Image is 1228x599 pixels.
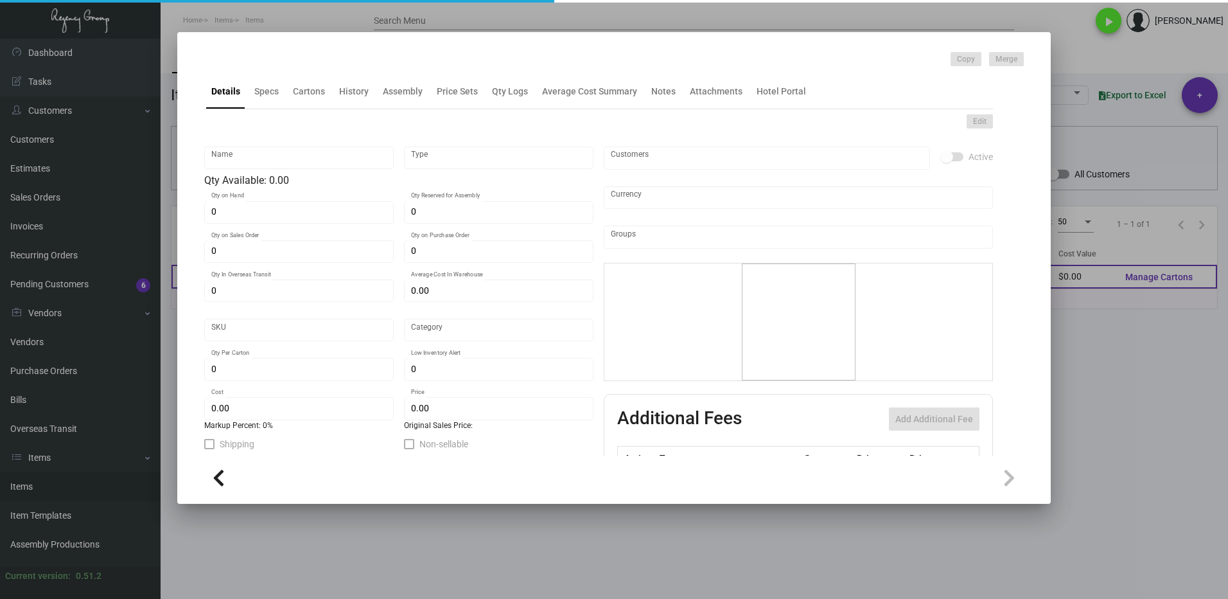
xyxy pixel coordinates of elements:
div: Cartons [293,85,325,98]
div: Price Sets [437,85,478,98]
input: Add new.. [611,153,924,163]
h2: Additional Fees [617,407,742,431]
div: Assembly [383,85,423,98]
span: Add Additional Fee [895,414,973,424]
div: Notes [651,85,676,98]
button: Edit [967,114,993,129]
div: Specs [254,85,279,98]
input: Add new.. [611,232,987,242]
div: Attachments [690,85,742,98]
span: Copy [957,54,975,65]
th: Price [854,447,906,469]
div: History [339,85,369,98]
div: 0.51.2 [76,569,101,583]
span: Active [969,149,993,165]
span: Non-sellable [419,436,468,452]
div: Qty Available: 0.00 [204,173,593,188]
div: Hotel Portal [757,85,806,98]
span: Edit [973,116,987,127]
th: Cost [800,447,853,469]
button: Add Additional Fee [889,407,979,431]
th: Active [618,447,657,469]
th: Price type [906,447,964,469]
button: Merge [989,52,1024,66]
span: Merge [996,54,1017,65]
div: Qty Logs [492,85,528,98]
div: Details [211,85,240,98]
span: Shipping [220,436,254,452]
div: Current version: [5,569,71,583]
th: Type [656,447,800,469]
div: Average Cost Summary [542,85,637,98]
button: Copy [951,52,981,66]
